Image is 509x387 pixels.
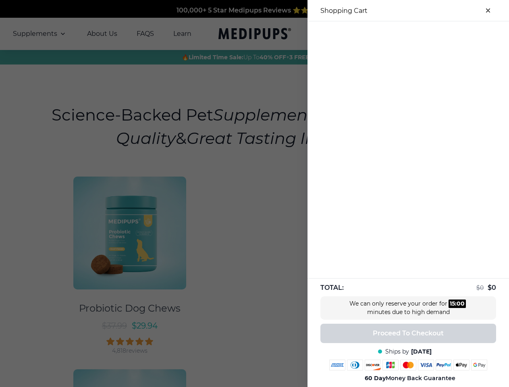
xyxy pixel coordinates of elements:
[320,283,344,292] span: TOTAL:
[471,360,487,370] img: google
[365,360,381,370] img: discover
[365,375,386,382] strong: 60 Day
[348,300,469,316] div: We can only reserve your order for minutes due to high demand
[449,300,466,308] div: :
[347,360,363,370] img: diners-club
[382,360,399,370] img: jcb
[320,7,368,15] h3: Shopping Cart
[450,300,455,308] div: 15
[365,375,455,382] span: Money Back Guarantee
[400,360,416,370] img: mastercard
[329,360,345,370] img: amex
[453,360,470,370] img: apple
[476,284,484,291] span: $ 0
[436,360,452,370] img: paypal
[385,348,409,356] span: Ships by
[411,348,432,356] span: [DATE]
[418,360,434,370] img: visa
[480,2,496,19] button: close-cart
[457,300,465,308] div: 00
[488,284,496,291] span: $ 0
